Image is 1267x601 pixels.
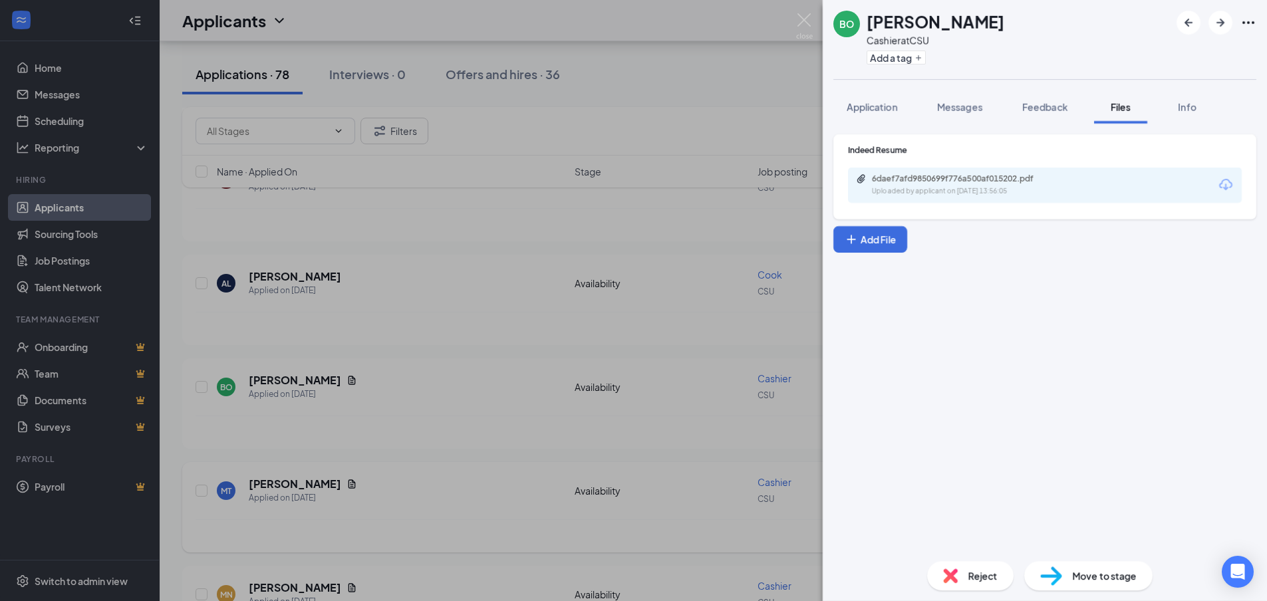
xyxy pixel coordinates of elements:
[937,101,982,113] span: Messages
[856,174,867,184] svg: Paperclip
[867,11,1004,33] h1: [PERSON_NAME]
[1177,11,1200,35] button: ArrowLeftNew
[867,51,926,64] button: PlusAdd a tag
[833,226,907,253] button: Add FilePlus
[845,233,858,246] svg: Plus
[847,101,897,113] span: Application
[1222,556,1254,588] div: Open Intercom Messenger
[1218,177,1234,193] svg: Download
[872,174,1058,184] div: 6daef7afd9850699f776a500af015202.pdf
[872,186,1071,197] div: Uploaded by applicant on [DATE] 13:56:05
[1022,101,1067,113] span: Feedback
[1073,568,1137,583] span: Move to stage
[915,54,922,62] svg: Plus
[1240,15,1256,31] svg: Ellipses
[1111,101,1131,113] span: Files
[1212,15,1228,31] svg: ArrowRight
[1179,101,1197,113] span: Info
[848,144,1242,156] div: Indeed Resume
[856,174,1071,197] a: Paperclip6daef7afd9850699f776a500af015202.pdfUploaded by applicant on [DATE] 13:56:05
[1208,11,1232,35] button: ArrowRight
[839,17,854,31] div: BO
[867,33,1004,47] div: Cashier at CSU
[1181,15,1197,31] svg: ArrowLeftNew
[968,568,998,583] span: Reject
